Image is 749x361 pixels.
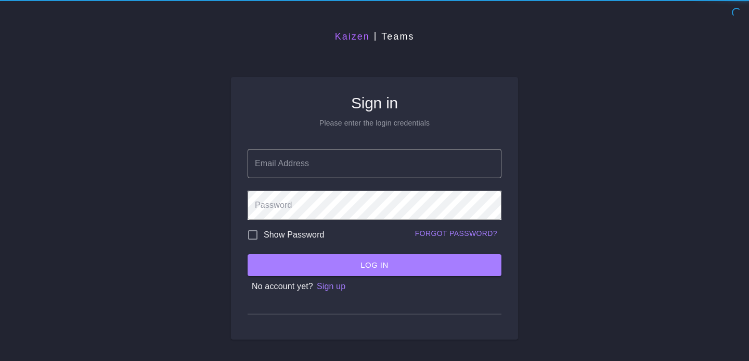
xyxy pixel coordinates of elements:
a: Sign up [316,280,345,293]
p: Kaizen [335,30,370,44]
button: Log In [248,254,501,276]
a: Forgot password? [411,224,501,243]
p: Please enter the login credentials [319,118,430,128]
span: Show Password [264,229,325,241]
p: Teams [381,30,414,44]
p: No account yet? [252,280,313,293]
h2: Sign in [319,94,430,113]
p: Sign up [317,280,345,293]
p: | [374,29,378,43]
